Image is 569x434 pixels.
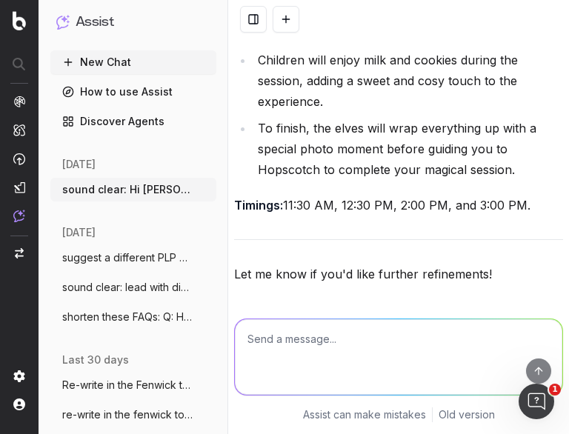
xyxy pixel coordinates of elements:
a: Discover Agents [50,110,216,133]
img: Activation [13,153,25,165]
span: [DATE] [62,225,96,240]
button: shorten these FAQs: Q: How long is the e [50,305,216,329]
img: My account [13,398,25,410]
img: Intelligence [13,124,25,136]
img: Assist [13,210,25,222]
img: Botify logo [13,11,26,30]
a: How to use Assist [50,80,216,104]
button: New Chat [50,50,216,74]
p: Assist can make mistakes [303,407,426,422]
p: 11:30 AM, 12:30 PM, 2:00 PM, and 3:00 PM. [234,195,563,216]
span: [DATE] [62,157,96,172]
span: shorten these FAQs: Q: How long is the e [62,310,193,324]
img: Switch project [15,248,24,258]
span: last 30 days [62,353,129,367]
button: Assist [56,12,210,33]
img: Studio [13,181,25,193]
span: sound clear: lead with discount offer me [62,280,193,295]
span: re-write in the fenwick tone of voice: [62,407,193,422]
button: re-write in the fenwick tone of voice: [50,403,216,427]
button: suggest a different PLP name for 'gifts [50,246,216,270]
span: sound clear: Hi [PERSON_NAME], would it be poss [62,182,193,197]
button: sound clear: Hi [PERSON_NAME], would it be poss [50,178,216,201]
li: To finish, the elves will wrap everything up with a special photo moment before guiding you to Ho... [253,118,563,180]
span: 1 [549,384,561,395]
li: Children will enjoy milk and cookies during the session, adding a sweet and cosy touch to the exp... [253,50,563,112]
iframe: Intercom live chat [519,384,554,419]
a: Old version [439,407,495,422]
button: Re-write in the Fenwick tone of voice: [50,373,216,397]
h1: Assist [76,12,114,33]
img: Assist [56,15,70,29]
span: suggest a different PLP name for 'gifts [62,250,193,265]
button: sound clear: lead with discount offer me [50,276,216,299]
span: Re-write in the Fenwick tone of voice: [62,378,193,393]
strong: Timings: [234,198,283,213]
p: Let me know if you'd like further refinements! [234,264,563,284]
img: Analytics [13,96,25,107]
img: Setting [13,370,25,382]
